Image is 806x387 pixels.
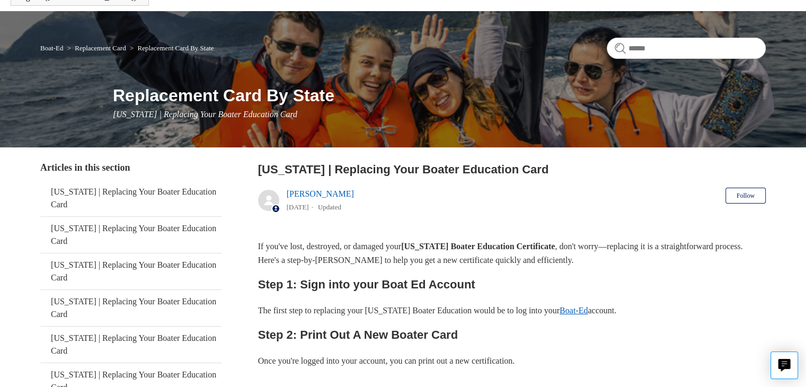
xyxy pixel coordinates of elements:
[40,44,65,52] li: Boat-Ed
[258,354,766,368] p: Once you're logged into your account, you can print out a new certification.
[401,242,555,251] strong: [US_STATE] Boater Education Certificate
[258,326,766,344] h2: Step 2: Print Out A New Boater Card
[258,304,766,318] p: The first step to replacing your [US_STATE] Boater Education would be to log into your account.
[40,327,222,363] a: [US_STATE] | Replacing Your Boater Education Card
[65,44,128,52] li: Replacement Card
[75,44,126,52] a: Replacement Card
[40,162,130,173] span: Articles in this section
[287,189,354,198] a: [PERSON_NAME]
[113,83,766,108] h1: Replacement Card By State
[40,180,222,216] a: [US_STATE] | Replacing Your Boater Education Card
[40,253,222,289] a: [US_STATE] | Replacing Your Boater Education Card
[40,290,222,326] a: [US_STATE] | Replacing Your Boater Education Card
[40,44,63,52] a: Boat-Ed
[287,203,309,211] time: 05/22/2024, 10:50
[560,306,588,315] a: Boat-Ed
[725,188,766,204] button: Follow Article
[770,351,798,379] button: Live chat
[258,240,766,267] p: If you've lost, destroyed, or damaged your , don't worry—replacing it is a straightforward proces...
[258,275,766,294] h2: Step 1: Sign into your Boat Ed Account
[258,161,766,178] h2: Michigan | Replacing Your Boater Education Card
[318,203,341,211] li: Updated
[128,44,214,52] li: Replacement Card By State
[113,110,297,119] span: [US_STATE] | Replacing Your Boater Education Card
[137,44,214,52] a: Replacement Card By State
[40,217,222,253] a: [US_STATE] | Replacing Your Boater Education Card
[607,38,766,59] input: Search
